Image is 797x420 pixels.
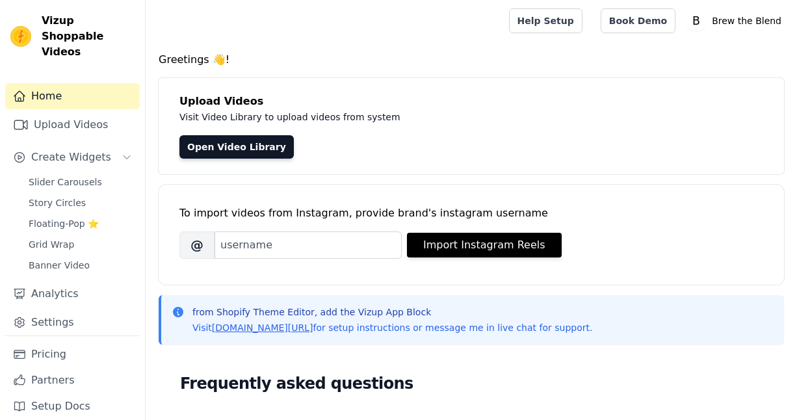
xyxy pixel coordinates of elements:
[31,150,111,165] span: Create Widgets
[5,112,140,138] a: Upload Videos
[5,309,140,335] a: Settings
[179,205,763,221] div: To import videos from Instagram, provide brand's instagram username
[180,371,763,397] h2: Frequently asked questions
[5,281,140,307] a: Analytics
[5,83,140,109] a: Home
[21,256,140,274] a: Banner Video
[179,231,215,259] span: @
[212,322,313,333] a: [DOMAIN_NAME][URL]
[692,14,700,27] text: B
[5,393,140,419] a: Setup Docs
[179,94,763,109] h4: Upload Videos
[192,321,592,334] p: Visit for setup instructions or message me in live chat for support.
[29,176,102,189] span: Slider Carousels
[5,144,140,170] button: Create Widgets
[192,306,592,319] p: from Shopify Theme Editor, add the Vizup App Block
[707,9,787,33] p: Brew the Blend
[29,238,74,251] span: Grid Wrap
[509,8,582,33] a: Help Setup
[21,194,140,212] a: Story Circles
[407,233,562,257] button: Import Instagram Reels
[215,231,402,259] input: username
[21,235,140,254] a: Grid Wrap
[179,135,294,159] a: Open Video Library
[29,196,86,209] span: Story Circles
[5,341,140,367] a: Pricing
[10,26,31,47] img: Vizup
[5,367,140,393] a: Partners
[29,217,99,230] span: Floating-Pop ⭐
[21,173,140,191] a: Slider Carousels
[601,8,675,33] a: Book Demo
[21,215,140,233] a: Floating-Pop ⭐
[686,9,787,33] button: B Brew the Blend
[42,13,135,60] span: Vizup Shoppable Videos
[29,259,90,272] span: Banner Video
[159,52,784,68] h4: Greetings 👋!
[179,109,762,125] p: Visit Video Library to upload videos from system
